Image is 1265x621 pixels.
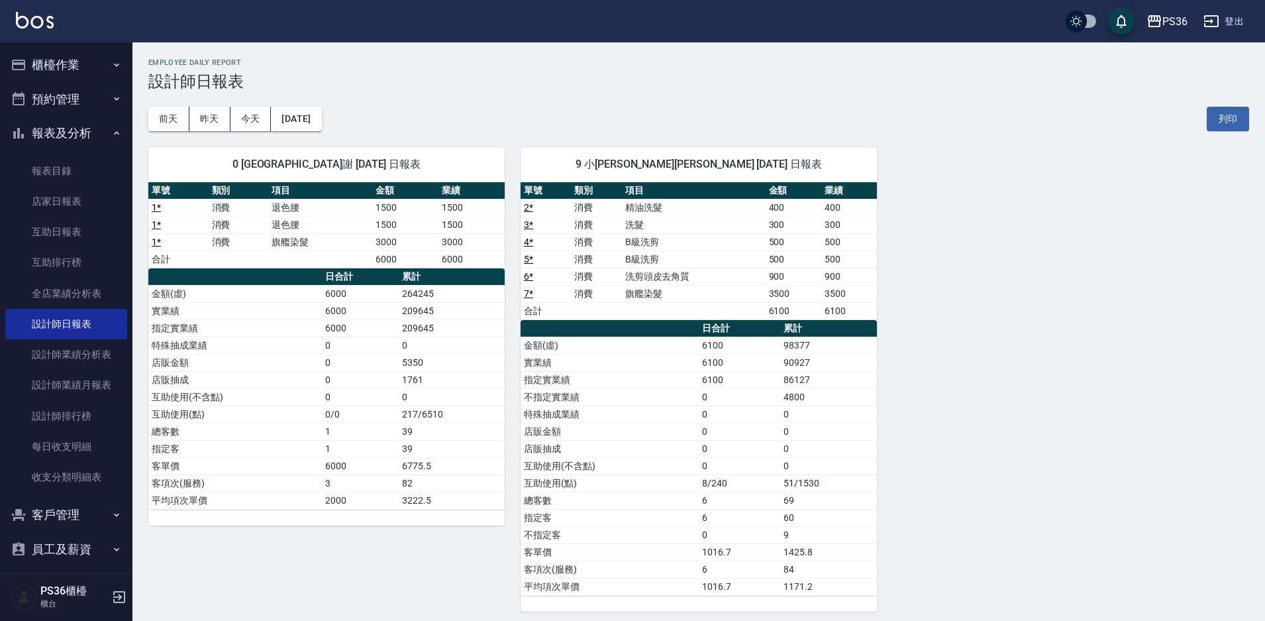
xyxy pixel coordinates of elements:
th: 類別 [209,182,269,199]
td: 500 [766,251,821,268]
td: 6000 [438,251,505,268]
button: PS36 [1141,8,1193,35]
td: 平均項次單價 [521,578,699,595]
td: 1171.2 [780,578,877,595]
td: 90927 [780,354,877,371]
th: 類別 [571,182,621,199]
img: Person [11,584,37,610]
td: 消費 [209,233,269,251]
td: 86127 [780,371,877,388]
td: 指定實業績 [148,319,322,337]
td: 特殊抽成業績 [521,406,699,423]
td: 400 [821,199,877,216]
td: 400 [766,199,821,216]
td: 3000 [438,233,505,251]
button: 昨天 [189,107,230,131]
button: 員工及薪資 [5,532,127,567]
td: 實業績 [148,302,322,319]
th: 業績 [821,182,877,199]
button: 前天 [148,107,189,131]
td: 0 [699,423,780,440]
td: 消費 [571,199,621,216]
td: 6000 [322,285,399,302]
td: 1425.8 [780,543,877,561]
h5: PS36櫃檯 [40,585,108,598]
h2: Employee Daily Report [148,58,1249,67]
td: 1 [322,423,399,440]
button: 商品管理 [5,566,127,600]
td: 900 [766,268,821,285]
td: 2000 [322,492,399,509]
td: 1016.7 [699,578,780,595]
td: 消費 [571,285,621,302]
table: a dense table [148,268,505,510]
table: a dense table [521,182,877,320]
button: 櫃檯作業 [5,48,127,82]
td: 1016.7 [699,543,780,561]
td: 6000 [322,457,399,475]
td: 0/0 [322,406,399,423]
td: B級洗剪 [622,233,766,251]
td: 特殊抽成業績 [148,337,322,354]
td: 264245 [399,285,505,302]
td: 消費 [571,268,621,285]
td: 消費 [209,216,269,233]
td: 82 [399,475,505,492]
td: 0 [699,388,780,406]
td: 精油洗髮 [622,199,766,216]
td: 客單價 [521,543,699,561]
td: 洗剪頭皮去角質 [622,268,766,285]
td: 6000 [322,319,399,337]
a: 收支分類明細表 [5,462,127,492]
th: 項目 [622,182,766,199]
p: 櫃台 [40,598,108,610]
td: 金額(虛) [521,337,699,354]
a: 設計師業績月報表 [5,370,127,400]
th: 日合計 [699,320,780,337]
th: 單號 [148,182,209,199]
td: 消費 [209,199,269,216]
td: 店販抽成 [521,440,699,457]
td: 98377 [780,337,877,354]
th: 金額 [766,182,821,199]
a: 報表目錄 [5,156,127,186]
td: 3222.5 [399,492,505,509]
td: 217/6510 [399,406,505,423]
td: 500 [766,233,821,251]
td: 6 [699,509,780,526]
td: 0 [699,440,780,457]
td: 6000 [372,251,438,268]
table: a dense table [521,320,877,596]
a: 互助排行榜 [5,247,127,278]
td: 5350 [399,354,505,371]
th: 日合計 [322,268,399,286]
td: 退色腰 [268,199,372,216]
td: 退色腰 [268,216,372,233]
td: 1500 [372,199,438,216]
a: 互助日報表 [5,217,127,247]
td: 6 [699,561,780,578]
a: 店家日報表 [5,186,127,217]
td: 209645 [399,319,505,337]
td: 69 [780,492,877,509]
td: 1 [322,440,399,457]
td: 0 [399,388,505,406]
td: 指定實業績 [521,371,699,388]
td: 39 [399,423,505,440]
td: 0 [699,526,780,543]
button: 報表及分析 [5,116,127,150]
td: 6100 [699,371,780,388]
td: 店販金額 [521,423,699,440]
button: save [1108,8,1135,34]
td: 0 [699,406,780,423]
td: 6100 [699,337,780,354]
table: a dense table [148,182,505,268]
a: 設計師業績分析表 [5,339,127,370]
td: 51/1530 [780,475,877,492]
td: 1761 [399,371,505,388]
td: 互助使用(點) [521,475,699,492]
h3: 設計師日報表 [148,72,1249,91]
th: 業績 [438,182,505,199]
td: 店販抽成 [148,371,322,388]
td: 旗艦染髮 [268,233,372,251]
